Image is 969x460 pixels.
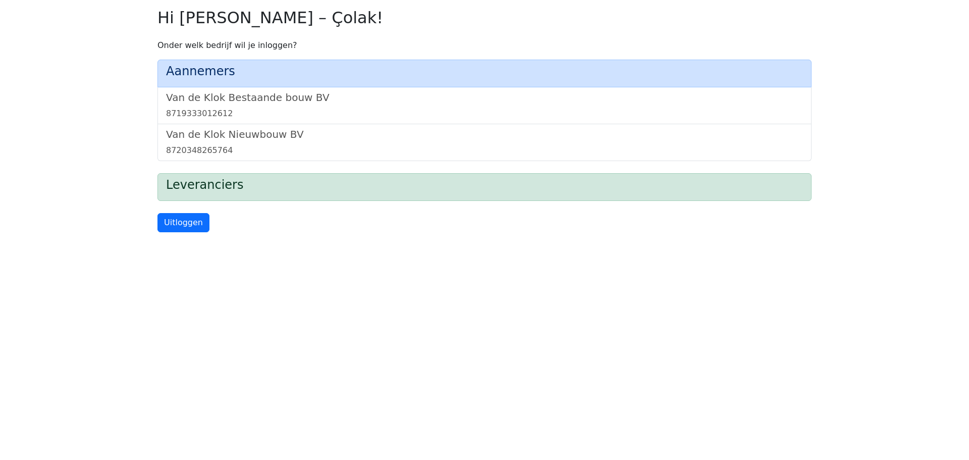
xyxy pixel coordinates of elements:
[166,108,803,120] div: 8719333012612
[166,128,803,140] h5: Van de Klok Nieuwbouw BV
[157,39,812,52] p: Onder welk bedrijf wil je inloggen?
[166,144,803,157] div: 8720348265764
[166,64,803,79] h4: Aannemers
[166,178,803,192] h4: Leveranciers
[166,91,803,120] a: Van de Klok Bestaande bouw BV8719333012612
[157,213,209,232] a: Uitloggen
[157,8,812,27] h2: Hi [PERSON_NAME] – Çolak!
[166,128,803,157] a: Van de Klok Nieuwbouw BV8720348265764
[166,91,803,104] h5: Van de Klok Bestaande bouw BV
